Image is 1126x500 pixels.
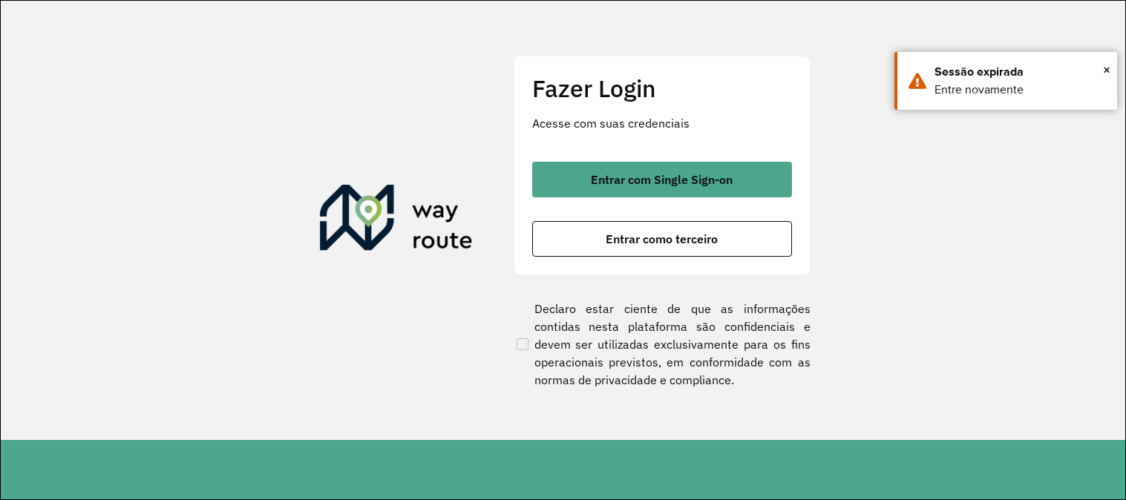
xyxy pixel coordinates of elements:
button: Close [1103,59,1110,81]
h2: Fazer Login [532,74,792,102]
div: Entre novamente [934,81,1106,99]
label: Declaro estar ciente de que as informações contidas nesta plataforma são confidenciais e devem se... [514,300,811,389]
span: Entrar com Single Sign-on [591,174,733,185]
button: button [532,162,792,197]
button: button [532,221,792,257]
span: Entrar como terceiro [606,233,718,245]
p: Acesse com suas credenciais [532,114,792,132]
span: × [1103,59,1110,81]
img: Roteirizador AmbevTech [320,185,473,256]
div: Sessão expirada [934,63,1106,81]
